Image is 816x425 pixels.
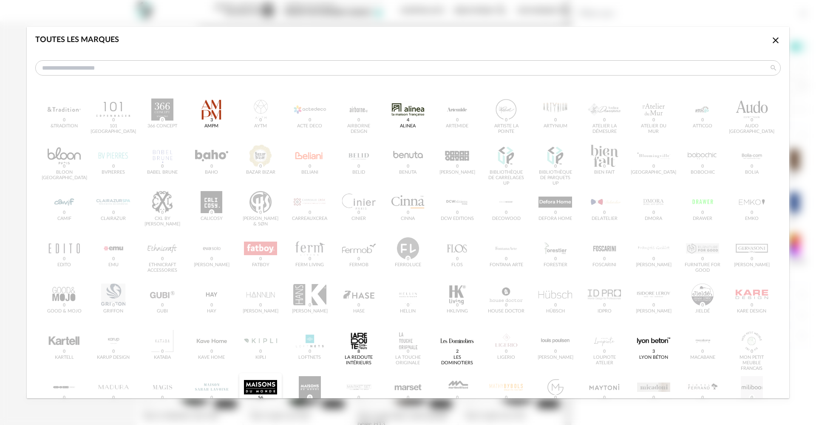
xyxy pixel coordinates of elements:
[340,355,377,366] div: La Redoute intérieurs
[651,348,656,355] span: 3
[35,35,119,45] div: Toutes les marques
[771,37,781,44] span: Close icon
[639,355,668,360] div: Lyon Béton
[209,117,214,124] span: 3
[405,117,411,124] span: 4
[257,394,265,401] span: 56
[439,355,476,366] div: Les Dominotiers
[400,124,416,129] div: Alinea
[454,348,460,355] span: 2
[356,348,362,355] span: 8
[204,124,218,129] div: AMPM
[27,27,789,398] div: dialog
